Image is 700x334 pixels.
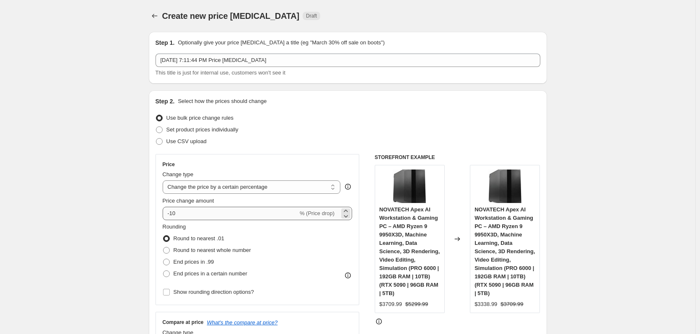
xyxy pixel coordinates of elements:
input: -15 [163,207,298,220]
span: Show rounding direction options? [174,289,254,295]
strike: $3709.99 [500,300,523,308]
span: Use bulk price change rules [166,115,233,121]
span: End prices in a certain number [174,270,247,277]
span: % (Price drop) [300,210,334,216]
span: Round to nearest whole number [174,247,251,253]
div: help [344,182,352,191]
span: NOVATECH Apex AI Workstation & Gaming PC – AMD Ryzen 9 9950X3D, Machine Learning, Data Science, 3... [379,206,440,296]
span: Create new price [MEDICAL_DATA] [162,11,300,21]
p: Optionally give your price [MEDICAL_DATA] a title (eg "March 30% off sale on boots") [178,39,384,47]
span: Round to nearest .01 [174,235,224,242]
button: Price change jobs [149,10,161,22]
span: Draft [306,13,317,19]
button: What's the compare at price? [207,319,278,326]
span: End prices in .99 [174,259,214,265]
img: 71hv9nKziQL._AC_SL1500_80x.jpg [488,170,522,203]
span: Change type [163,171,194,177]
h3: Price [163,161,175,168]
div: $3709.99 [379,300,402,308]
p: Select how the prices should change [178,97,267,105]
div: $3338.99 [474,300,497,308]
h6: STOREFRONT EXAMPLE [375,154,540,161]
h2: Step 1. [156,39,175,47]
span: Rounding [163,224,186,230]
h3: Compare at price [163,319,204,326]
span: This title is just for internal use, customers won't see it [156,69,285,76]
span: Use CSV upload [166,138,207,144]
strike: $5299.99 [405,300,428,308]
span: Set product prices individually [166,126,239,133]
h2: Step 2. [156,97,175,105]
input: 30% off holiday sale [156,54,540,67]
span: Price change amount [163,198,214,204]
span: NOVATECH Apex AI Workstation & Gaming PC – AMD Ryzen 9 9950X3D, Machine Learning, Data Science, 3... [474,206,535,296]
img: 71hv9nKziQL._AC_SL1500_80x.jpg [393,170,426,203]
